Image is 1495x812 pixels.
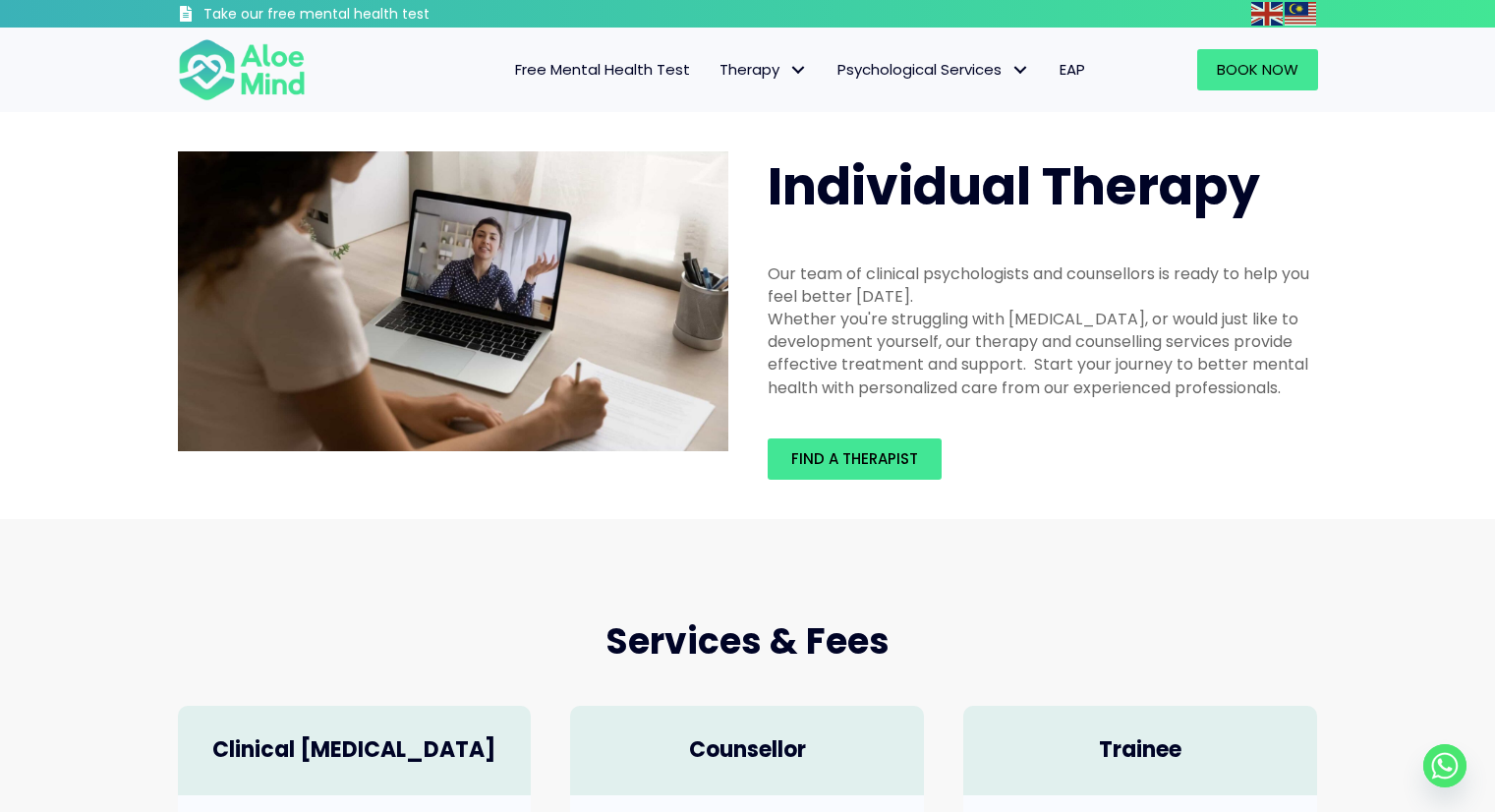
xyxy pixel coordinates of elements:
nav: Menu [331,49,1100,90]
a: Free Mental Health Test [500,49,705,90]
span: EAP [1060,59,1085,80]
img: en [1251,2,1283,26]
a: Psychological ServicesPsychological Services: submenu [823,49,1045,90]
img: Aloe mind Logo [178,37,306,102]
a: EAP [1045,49,1100,90]
img: Aloe Mind Malaysia | Mental Healthcare Services in Malaysia and Singapore [178,151,728,452]
span: Therapy: submenu [784,56,813,85]
span: Psychological Services: submenu [1006,56,1035,85]
span: Psychological Services [837,59,1030,80]
span: Find a therapist [791,448,918,469]
img: ms [1285,2,1316,26]
h4: Trainee [983,735,1297,766]
h3: Take our free mental health test [203,5,535,25]
a: Find a therapist [768,438,942,480]
h4: Counsellor [590,735,904,766]
div: Our team of clinical psychologists and counsellors is ready to help you feel better [DATE]. [768,262,1318,308]
a: TherapyTherapy: submenu [705,49,823,90]
a: English [1251,2,1285,25]
span: Services & Fees [605,616,890,667]
a: Whatsapp [1423,744,1466,787]
a: Take our free mental health test [178,5,535,28]
a: Malay [1285,2,1318,25]
span: Free Mental Health Test [515,59,690,80]
div: Whether you're struggling with [MEDICAL_DATA], or would just like to development yourself, our th... [768,308,1318,399]
span: Therapy [719,59,808,80]
h4: Clinical [MEDICAL_DATA] [198,735,512,766]
span: Individual Therapy [768,150,1260,222]
span: Book Now [1217,59,1298,80]
a: Book Now [1197,49,1318,90]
